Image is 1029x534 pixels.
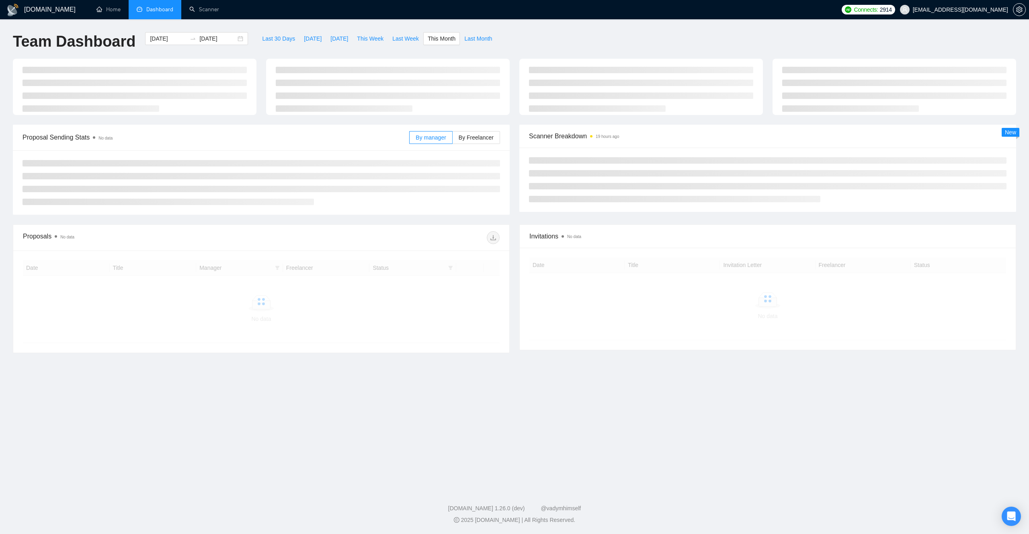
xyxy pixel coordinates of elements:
[137,6,142,12] span: dashboard
[23,231,261,244] div: Proposals
[96,6,121,13] a: homeHome
[902,7,908,12] span: user
[392,34,419,43] span: Last Week
[454,517,459,523] span: copyright
[330,34,348,43] span: [DATE]
[596,134,619,139] time: 19 hours ago
[529,131,1006,141] span: Scanner Breakdown
[199,34,236,43] input: End date
[567,234,581,239] span: No data
[854,5,878,14] span: Connects:
[190,35,196,42] span: to
[6,4,19,16] img: logo
[304,34,322,43] span: [DATE]
[388,32,423,45] button: Last Week
[13,32,135,51] h1: Team Dashboard
[428,34,455,43] span: This Month
[845,6,851,13] img: upwork-logo.png
[353,32,388,45] button: This Week
[98,136,113,140] span: No data
[258,32,299,45] button: Last 30 Days
[1002,507,1021,526] div: Open Intercom Messenger
[1005,129,1016,136] span: New
[1013,6,1025,13] span: setting
[326,32,353,45] button: [DATE]
[299,32,326,45] button: [DATE]
[60,235,74,239] span: No data
[416,134,446,141] span: By manager
[6,516,1023,524] div: 2025 [DOMAIN_NAME] | All Rights Reserved.
[880,5,892,14] span: 2914
[529,231,1006,241] span: Invitations
[189,6,219,13] a: searchScanner
[423,32,460,45] button: This Month
[1013,3,1026,16] button: setting
[357,34,383,43] span: This Week
[541,505,581,511] a: @vadymhimself
[150,34,187,43] input: Start date
[459,134,494,141] span: By Freelancer
[146,6,173,13] span: Dashboard
[464,34,492,43] span: Last Month
[262,34,295,43] span: Last 30 Days
[23,132,409,142] span: Proposal Sending Stats
[448,505,525,511] a: [DOMAIN_NAME] 1.26.0 (dev)
[460,32,496,45] button: Last Month
[190,35,196,42] span: swap-right
[1013,6,1026,13] a: setting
